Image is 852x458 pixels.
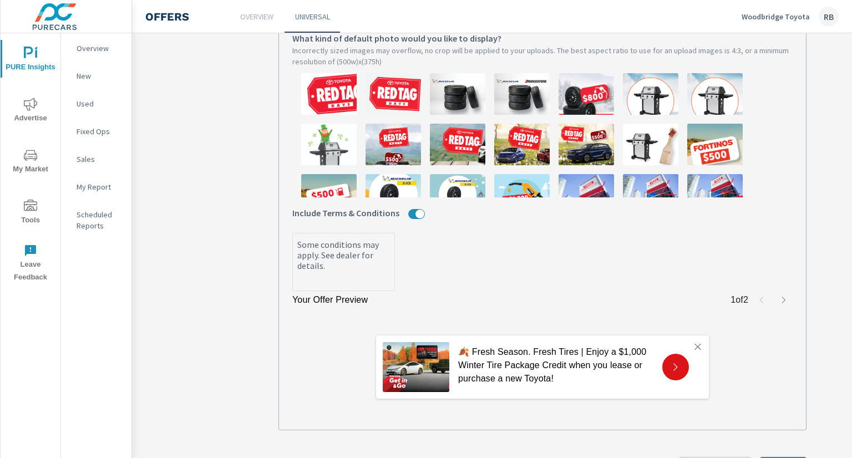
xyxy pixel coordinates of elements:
img: description [430,174,485,216]
div: nav menu [1,33,60,288]
p: Woodbridge Toyota [742,12,810,22]
p: My Report [77,181,123,192]
img: description [559,174,614,216]
p: Used [77,98,123,109]
div: Sales [61,151,131,167]
p: Your Offer Preview [292,293,368,307]
img: description [366,124,421,165]
img: description [366,174,421,216]
p: Overview [77,43,123,54]
p: Universal [295,11,330,22]
h4: Offers [145,10,189,23]
span: My Market [4,149,57,176]
img: description [301,73,357,115]
img: description [687,73,743,115]
p: Overview [240,11,273,22]
div: New [61,68,131,84]
img: description [687,174,743,216]
span: PURE Insights [4,47,57,74]
img: description [301,174,357,216]
img: description [623,73,678,115]
p: Sales [77,154,123,165]
img: description [559,124,614,165]
p: New [77,70,123,82]
span: What kind of default photo would you like to display? [292,32,501,45]
span: Tools [4,200,57,227]
p: Scheduled Reports [77,209,123,231]
div: Fixed Ops [61,123,131,140]
p: Fixed Ops [77,126,123,137]
img: description [687,124,743,165]
div: My Report [61,179,131,195]
img: description [494,73,550,115]
img: description [494,124,550,165]
span: Leave Feedback [4,244,57,284]
div: Overview [61,40,131,57]
span: Advertise [4,98,57,125]
img: Fall Tire Offer [383,342,449,392]
div: Scheduled Reports [61,206,131,234]
div: RB [819,7,839,27]
img: description [301,124,357,165]
img: description [623,124,678,165]
p: 🍂 Fresh Season. Fresh Tires | Enjoy a $1,000 Winter Tire Package Credit when you lease or purchas... [458,345,653,385]
p: 1 of 2 [731,293,748,307]
span: Include Terms & Conditions [292,206,399,220]
img: description [366,73,421,115]
img: description [623,174,678,216]
button: Include Terms & Conditions [415,209,424,219]
img: description [430,124,485,165]
div: Used [61,95,131,112]
img: description [430,73,485,115]
img: description [559,73,614,115]
p: Incorrectly sized images may overflow, no crop will be applied to your uploads. The best aspect r... [292,45,793,67]
textarea: Some conditions may apply. See dealer for details. [293,235,394,291]
img: description [494,174,550,216]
